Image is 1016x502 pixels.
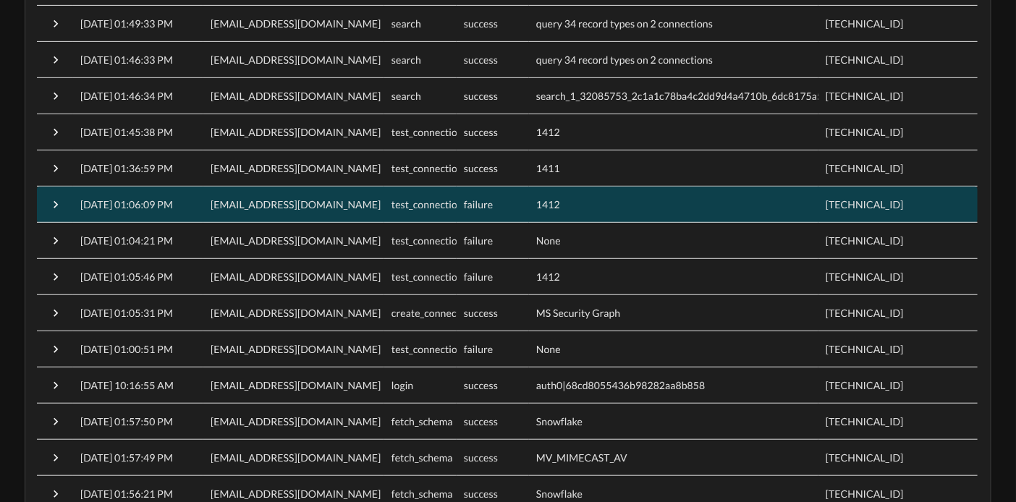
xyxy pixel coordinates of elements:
span: MV_MIMECAST_AV [536,451,627,464]
span: fetch_schema [391,415,453,427]
span: None [536,234,561,247]
span: [EMAIL_ADDRESS][DOMAIN_NAME] [211,54,381,66]
span: [TECHNICAL_ID] [826,379,904,391]
span: search [391,90,421,102]
p: [DATE] 01:00:51 PM [80,342,173,357]
span: [TECHNICAL_ID] [826,17,904,30]
span: test_connection [391,271,463,283]
span: MS Security Graph [536,307,620,319]
span: success [464,379,498,391]
span: success [464,488,498,500]
span: success [464,451,498,464]
p: [DATE] 01:46:34 PM [80,89,173,103]
span: test_connection [391,126,463,138]
span: [EMAIL_ADDRESS][DOMAIN_NAME] [211,126,381,138]
span: [TECHNICAL_ID] [826,415,904,427]
span: search [391,54,421,66]
span: [EMAIL_ADDRESS][DOMAIN_NAME] [211,162,381,174]
span: failure [464,343,493,355]
span: auth0|68cd8055436b98282aa8b858 [536,379,706,391]
span: success [464,415,498,427]
span: failure [464,234,493,247]
span: create_connection [391,307,475,319]
span: success [464,162,498,174]
span: [TECHNICAL_ID] [826,54,904,66]
p: [DATE] 01:57:50 PM [80,414,173,429]
span: 1412 [536,271,560,283]
span: search [391,17,421,30]
span: [TECHNICAL_ID] [826,198,904,210]
p: [DATE] 01:05:31 PM [80,306,173,320]
span: [TECHNICAL_ID] [826,343,904,355]
p: [DATE] 01:05:46 PM [80,270,173,284]
span: [TECHNICAL_ID] [826,451,904,464]
span: Snowflake [536,488,583,500]
p: [DATE] 01:45:38 PM [80,125,173,140]
span: None [536,343,561,355]
span: [EMAIL_ADDRESS][DOMAIN_NAME] [211,234,381,247]
span: 1412 [536,126,560,138]
span: fetch_schema [391,451,453,464]
span: [TECHNICAL_ID] [826,488,904,500]
span: failure [464,198,493,210]
span: [EMAIL_ADDRESS][DOMAIN_NAME] [211,90,381,102]
p: [DATE] 01:36:59 PM [80,161,173,176]
p: [DATE] 01:49:33 PM [80,17,173,31]
span: [TECHNICAL_ID] [826,271,904,283]
span: [EMAIL_ADDRESS][DOMAIN_NAME] [211,488,381,500]
span: [TECHNICAL_ID] [826,126,904,138]
span: query 34 record types on 2 connections [536,54,713,66]
span: 1412 [536,198,560,210]
span: success [464,307,498,319]
span: [EMAIL_ADDRESS][DOMAIN_NAME] [211,198,381,210]
span: [EMAIL_ADDRESS][DOMAIN_NAME] [211,307,381,319]
span: [EMAIL_ADDRESS][DOMAIN_NAME] [211,17,381,30]
span: test_connection [391,234,463,247]
span: success [464,54,498,66]
span: [EMAIL_ADDRESS][DOMAIN_NAME] [211,343,381,355]
span: login [391,379,413,391]
span: failure [464,271,493,283]
span: query 34 record types on 2 connections [536,17,713,30]
p: [DATE] 01:56:21 PM [80,487,173,501]
span: 1411 [536,162,560,174]
span: success [464,17,498,30]
span: fetch_schema [391,488,453,500]
span: [EMAIL_ADDRESS][DOMAIN_NAME] [211,451,381,464]
span: test_connection [391,343,463,355]
p: [DATE] 01:46:33 PM [80,53,173,67]
p: [DATE] 10:16:55 AM [80,378,174,393]
span: search_1_32085753_2c1a1c78ba4c2dd9d4a4710b_6dc8175a50b3830d [536,90,865,102]
span: success [464,126,498,138]
span: test_connection [391,162,463,174]
p: [DATE] 01:04:21 PM [80,234,173,248]
span: [EMAIL_ADDRESS][DOMAIN_NAME] [211,271,381,283]
p: [DATE] 01:06:09 PM [80,197,173,212]
span: [TECHNICAL_ID] [826,90,904,102]
p: [DATE] 01:57:49 PM [80,451,173,465]
span: [EMAIL_ADDRESS][DOMAIN_NAME] [211,415,381,427]
span: success [464,90,498,102]
span: test_connection [391,198,463,210]
span: [TECHNICAL_ID] [826,234,904,247]
span: [TECHNICAL_ID] [826,162,904,174]
span: [EMAIL_ADDRESS][DOMAIN_NAME] [211,379,381,391]
span: Snowflake [536,415,583,427]
span: [TECHNICAL_ID] [826,307,904,319]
